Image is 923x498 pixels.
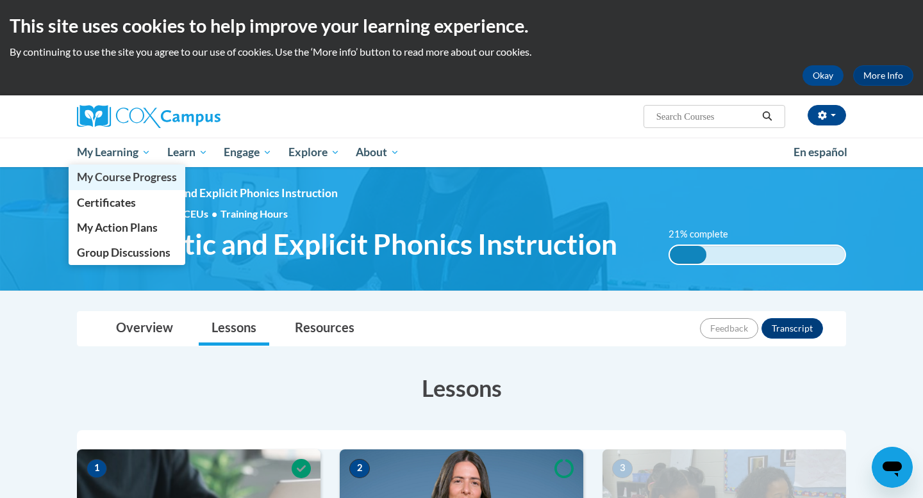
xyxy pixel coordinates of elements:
[69,240,185,265] a: Group Discussions
[10,45,913,59] p: By continuing to use the site you agree to our use of cookies. Use the ‘More info’ button to read...
[69,165,185,189] a: My Course Progress
[69,190,185,215] a: Certificates
[758,109,777,124] button: Search
[348,138,408,167] a: About
[212,207,217,220] span: •
[77,105,220,128] img: Cox Campus
[77,145,151,160] span: My Learning
[700,318,758,339] button: Feedback
[159,138,216,167] a: Learn
[69,138,159,167] a: My Learning
[122,186,338,200] span: Systematic and Explicit Phonics Instruction
[356,145,399,160] span: About
[87,459,107,478] span: 1
[199,312,269,346] a: Lessons
[69,215,185,240] a: My Action Plans
[215,138,280,167] a: Engage
[77,170,177,184] span: My Course Progress
[761,318,823,339] button: Transcript
[670,246,706,264] div: 21% complete
[655,109,758,124] input: Search Courses
[77,372,846,404] h3: Lessons
[785,139,856,166] a: En español
[853,65,913,86] a: More Info
[58,138,865,167] div: Main menu
[103,312,186,346] a: Overview
[808,105,846,125] button: Account Settings
[280,138,348,167] a: Explore
[794,145,847,159] span: En español
[802,65,844,86] button: Okay
[10,13,913,38] h2: This site uses cookies to help improve your learning experience.
[77,221,158,234] span: My Action Plans
[612,459,633,478] span: 3
[167,145,208,160] span: Learn
[77,196,136,209] span: Certificates
[220,207,288,220] span: Training Hours
[282,312,367,346] a: Resources
[349,459,370,478] span: 2
[77,105,320,128] a: Cox Campus
[224,145,272,160] span: Engage
[669,227,742,241] label: 21% complete
[872,447,913,488] iframe: Button to launch messaging window
[162,207,220,221] span: 0.20 CEUs
[77,246,170,259] span: Group Discussions
[288,145,340,160] span: Explore
[77,227,617,261] span: Systematic and Explicit Phonics Instruction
